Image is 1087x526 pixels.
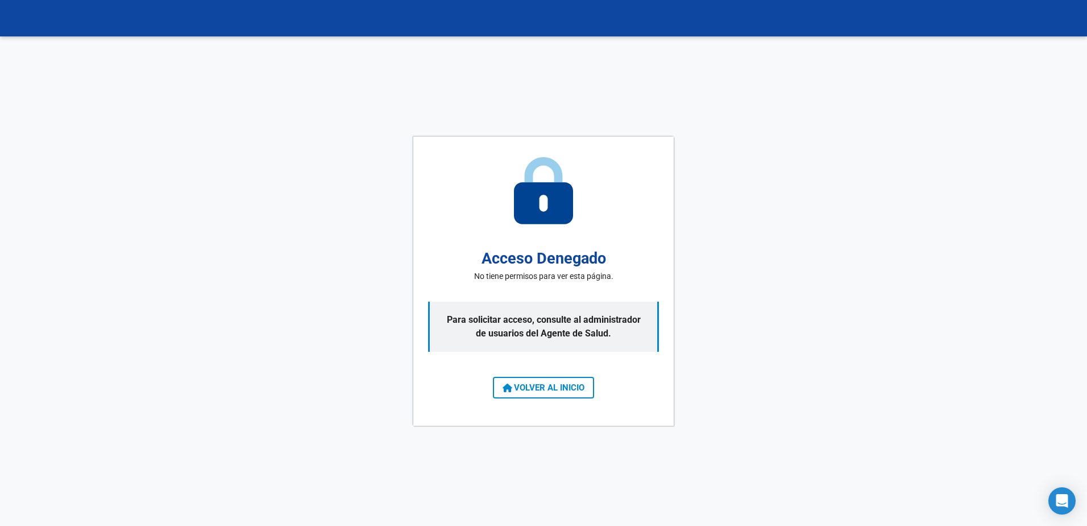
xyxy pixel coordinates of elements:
div: Open Intercom Messenger [1048,487,1076,515]
span: VOLVER AL INICIO [503,383,584,393]
img: access-denied [514,157,573,224]
p: No tiene permisos para ver esta página. [474,270,613,282]
p: Para solicitar acceso, consulte al administrador de usuarios del Agente de Salud. [428,302,659,352]
h2: Acceso Denegado [482,247,606,270]
button: VOLVER AL INICIO [493,377,594,398]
